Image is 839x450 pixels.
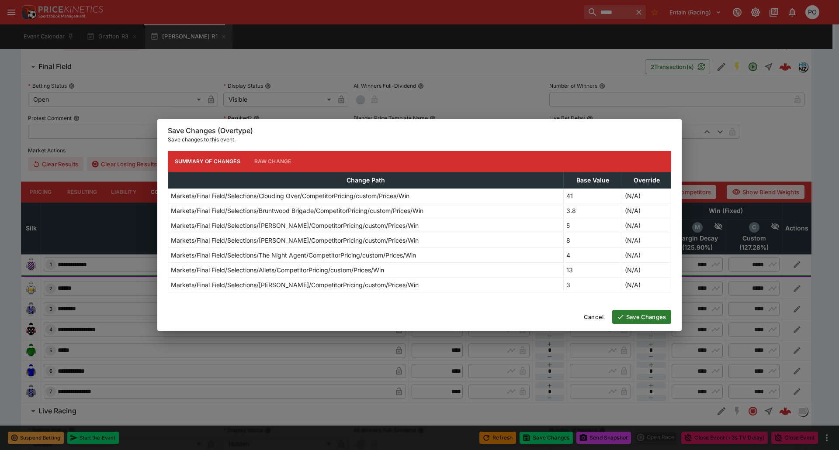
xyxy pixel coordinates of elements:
td: 13 [563,262,622,277]
p: Markets/Final Field/Selections/The Night Agent/CompetitorPricing/custom/Prices/Win [171,251,416,260]
p: Markets/Final Field/Selections/Bruntwood Brigade/CompetitorPricing/custom/Prices/Win [171,206,423,215]
td: (N/A) [622,247,671,262]
td: (N/A) [622,277,671,292]
td: (N/A) [622,218,671,233]
button: Raw Change [247,151,298,172]
button: Summary of Changes [168,151,247,172]
button: Save Changes [612,310,671,324]
td: (N/A) [622,188,671,203]
p: Save changes to this event. [168,135,671,144]
th: Base Value [563,172,622,188]
p: Markets/Final Field/Selections/Allets/CompetitorPricing/custom/Prices/Win [171,265,384,275]
td: 41 [563,188,622,203]
p: Markets/Final Field/Selections/[PERSON_NAME]/CompetitorPricing/custom/Prices/Win [171,221,419,230]
p: Markets/Final Field/Selections/[PERSON_NAME]/CompetitorPricing/custom/Prices/Win [171,236,419,245]
td: (N/A) [622,203,671,218]
th: Change Path [168,172,564,188]
p: Markets/Final Field/Selections/Clouding Over/CompetitorPricing/custom/Prices/Win [171,191,409,200]
button: Cancel [579,310,609,324]
th: Override [622,172,671,188]
td: (N/A) [622,262,671,277]
h6: Save Changes (Overtype) [168,126,671,135]
td: 3 [563,277,622,292]
td: (N/A) [622,233,671,247]
td: 8 [563,233,622,247]
td: 3.8 [563,203,622,218]
p: Markets/Final Field/Selections/[PERSON_NAME]/CompetitorPricing/custom/Prices/Win [171,280,419,289]
td: 5 [563,218,622,233]
td: 4 [563,247,622,262]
